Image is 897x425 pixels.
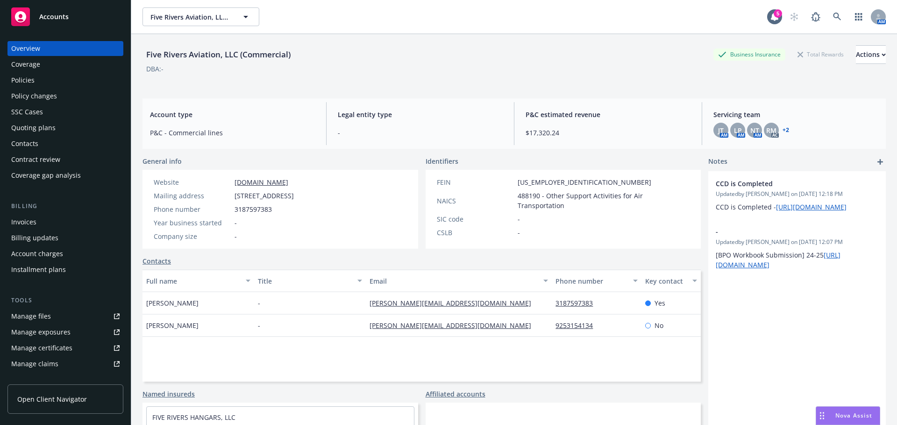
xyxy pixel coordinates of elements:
[258,276,352,286] div: Title
[11,152,60,167] div: Contract review
[526,110,691,119] span: P&C estimated revenue
[716,227,854,237] span: -
[370,321,539,330] a: [PERSON_NAME][EMAIL_ADDRESS][DOMAIN_NAME]
[645,276,687,286] div: Key contact
[750,125,759,135] span: NT
[856,46,886,63] div: Actions
[655,298,665,308] span: Yes
[11,168,81,183] div: Coverage gap analysis
[774,9,782,18] div: 5
[816,407,828,425] div: Drag to move
[518,191,690,210] span: 488190 - Other Support Activities for Air Transportation
[7,341,123,355] a: Manage certificates
[370,299,539,307] a: [PERSON_NAME][EMAIL_ADDRESS][DOMAIN_NAME]
[7,73,123,88] a: Policies
[11,215,36,230] div: Invoices
[716,190,878,198] span: Updated by [PERSON_NAME] on [DATE] 12:18 PM
[146,64,164,74] div: DBA: -
[7,202,123,211] div: Billing
[641,270,701,292] button: Key contact
[7,215,123,230] a: Invoices
[856,45,886,64] button: Actions
[426,389,485,399] a: Affiliated accounts
[154,191,231,201] div: Mailing address
[154,218,231,228] div: Year business started
[555,321,600,330] a: 9253154134
[437,214,514,224] div: SIC code
[835,411,872,419] span: Nova Assist
[7,230,123,245] a: Billing updates
[254,270,366,292] button: Title
[39,13,69,21] span: Accounts
[7,41,123,56] a: Overview
[142,156,182,166] span: General info
[150,128,315,138] span: P&C - Commercial lines
[437,196,514,206] div: NAICS
[7,136,123,151] a: Contacts
[783,127,789,133] a: +2
[7,89,123,104] a: Policy changes
[718,125,724,135] span: JT
[11,309,51,324] div: Manage files
[154,177,231,187] div: Website
[11,105,43,119] div: SSC Cases
[154,231,231,241] div: Company size
[235,178,288,187] a: [DOMAIN_NAME]
[370,276,538,286] div: Email
[366,270,552,292] button: Email
[7,152,123,167] a: Contract review
[17,394,87,404] span: Open Client Navigator
[150,12,231,22] span: Five Rivers Aviation, LLC (Commercial)
[426,156,458,166] span: Identifiers
[708,171,886,219] div: CCD is CompletedUpdatedby [PERSON_NAME] on [DATE] 12:18 PMCCD is Completed -[URL][DOMAIN_NAME]
[716,238,878,246] span: Updated by [PERSON_NAME] on [DATE] 12:07 PM
[7,372,123,387] a: Manage BORs
[555,299,600,307] a: 3187597383
[655,320,663,330] span: No
[437,177,514,187] div: FEIN
[7,4,123,30] a: Accounts
[142,389,195,399] a: Named insureds
[785,7,804,26] a: Start snowing
[708,156,727,167] span: Notes
[7,168,123,183] a: Coverage gap analysis
[7,325,123,340] span: Manage exposures
[7,105,123,119] a: SSC Cases
[11,89,57,104] div: Policy changes
[518,214,520,224] span: -
[11,341,72,355] div: Manage certificates
[7,262,123,277] a: Installment plans
[518,228,520,237] span: -
[716,250,878,270] p: [BPO Workbook Submission] 24-25
[142,7,259,26] button: Five Rivers Aviation, LLC (Commercial)
[235,191,294,201] span: [STREET_ADDRESS]
[555,276,627,286] div: Phone number
[716,179,854,188] span: CCD is Completed
[734,125,742,135] span: LP
[152,413,235,422] a: FIVE RIVERS HANGARS, LLC
[11,41,40,56] div: Overview
[7,120,123,135] a: Quoting plans
[258,298,260,308] span: -
[713,49,785,60] div: Business Insurance
[235,218,237,228] span: -
[716,202,847,211] span: CCD is Completed -
[806,7,825,26] a: Report a Bug
[11,246,63,261] div: Account charges
[875,156,886,167] a: add
[11,230,58,245] div: Billing updates
[146,276,240,286] div: Full name
[154,204,231,214] div: Phone number
[816,406,880,425] button: Nova Assist
[11,120,56,135] div: Quoting plans
[793,49,848,60] div: Total Rewards
[7,356,123,371] a: Manage claims
[142,49,294,61] div: Five Rivers Aviation, LLC (Commercial)
[713,110,878,119] span: Servicing team
[11,356,58,371] div: Manage claims
[235,231,237,241] span: -
[828,7,847,26] a: Search
[437,228,514,237] div: CSLB
[11,73,35,88] div: Policies
[11,325,71,340] div: Manage exposures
